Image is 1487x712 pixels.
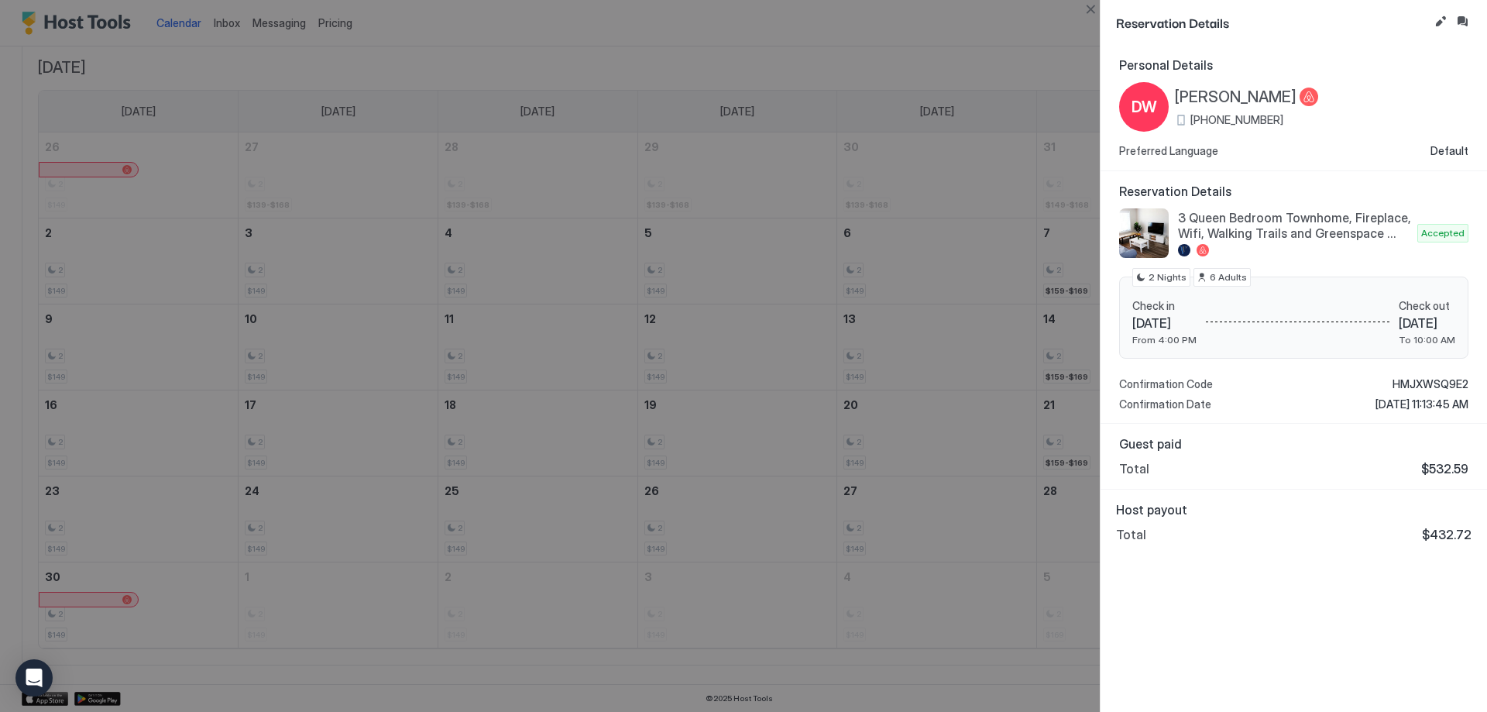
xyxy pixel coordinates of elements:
[1421,226,1465,240] span: Accepted
[1393,377,1468,391] span: HMJXWSQ9E2
[1132,299,1197,313] span: Check in
[1132,334,1197,346] span: From 4:00 PM
[1190,113,1283,127] span: [PHONE_NUMBER]
[1116,12,1428,32] span: Reservation Details
[1132,95,1157,119] span: DW
[1399,334,1455,346] span: To 10:00 AM
[1149,270,1187,284] span: 2 Nights
[1375,397,1468,411] span: [DATE] 11:13:45 AM
[1430,144,1468,158] span: Default
[1119,436,1468,452] span: Guest paid
[1421,461,1468,476] span: $532.59
[1132,315,1197,331] span: [DATE]
[1119,397,1211,411] span: Confirmation Date
[1119,184,1468,199] span: Reservation Details
[1422,527,1472,542] span: $432.72
[1119,144,1218,158] span: Preferred Language
[1119,57,1468,73] span: Personal Details
[1453,12,1472,31] button: Inbox
[1178,210,1411,241] span: 3 Queen Bedroom Townhome, Fireplace, Wifi, Walking Trails and Greenspace nearby
[1399,299,1455,313] span: Check out
[1210,270,1247,284] span: 6 Adults
[1175,88,1296,107] span: [PERSON_NAME]
[15,659,53,697] div: Open Intercom Messenger
[1119,461,1149,476] span: Total
[1119,377,1213,391] span: Confirmation Code
[1399,315,1455,331] span: [DATE]
[1116,527,1146,542] span: Total
[1116,502,1472,518] span: Host payout
[1431,12,1450,31] button: Edit reservation
[1119,208,1169,258] div: listing image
